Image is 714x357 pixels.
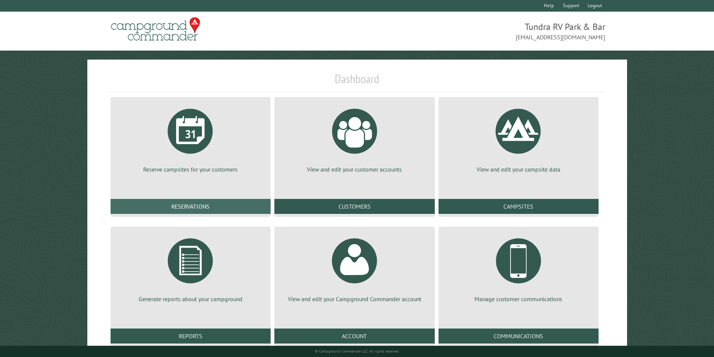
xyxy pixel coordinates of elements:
[315,349,400,354] small: © Campground Commander LLC. All rights reserved.
[448,295,590,303] p: Manage customer communications
[448,103,590,173] a: View and edit your campsite data
[283,295,425,303] p: View and edit your Campground Commander account
[283,233,425,303] a: View and edit your Campground Commander account
[120,233,262,303] a: Generate reports about your campground
[439,199,599,214] a: Campsites
[109,72,606,92] h1: Dashboard
[448,165,590,173] p: View and edit your campsite data
[109,15,202,44] img: Campground Commander
[120,103,262,173] a: Reserve campsites for your customers
[439,329,599,344] a: Communications
[120,295,262,303] p: Generate reports about your campground
[111,329,271,344] a: Reports
[283,165,425,173] p: View and edit your customer accounts
[448,233,590,303] a: Manage customer communications
[111,199,271,214] a: Reservations
[120,165,262,173] p: Reserve campsites for your customers
[274,329,434,344] a: Account
[283,103,425,173] a: View and edit your customer accounts
[357,21,606,42] span: Tundra RV Park & Bar [EMAIL_ADDRESS][DOMAIN_NAME]
[274,199,434,214] a: Customers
